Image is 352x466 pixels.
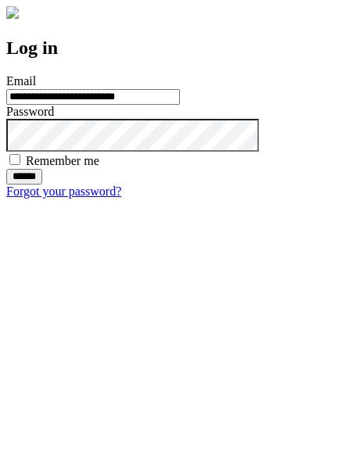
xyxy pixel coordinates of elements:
[6,105,54,118] label: Password
[6,74,36,88] label: Email
[26,154,99,167] label: Remember me
[6,185,121,198] a: Forgot your password?
[6,38,346,59] h2: Log in
[6,6,19,19] img: logo-4e3dc11c47720685a147b03b5a06dd966a58ff35d612b21f08c02c0306f2b779.png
